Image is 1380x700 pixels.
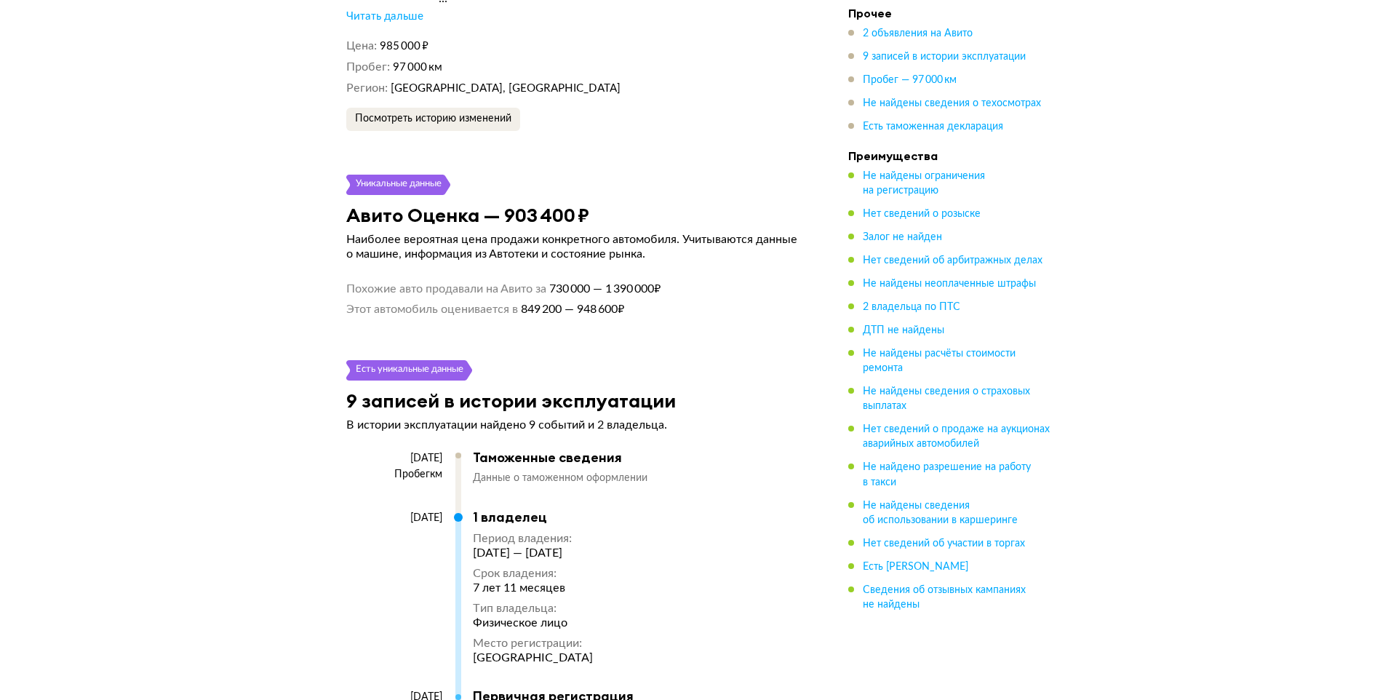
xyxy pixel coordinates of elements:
[346,302,518,317] span: Этот автомобиль оценивается в
[346,39,377,54] dt: Цена
[863,98,1041,108] span: Не найдены сведения о техосмотрах
[473,636,593,651] div: Место регистрации :
[863,232,942,242] span: Залог не найден
[473,509,593,525] div: 1 владелец
[863,28,973,39] span: 2 объявления на Авито
[863,584,1026,609] span: Сведения об отзывных кампаниях не найдены
[355,114,511,124] span: Посмотреть историю изменений
[863,255,1042,266] span: Нет сведений об арбитражных делах
[473,531,593,546] div: Период владения :
[863,171,985,196] span: Не найдены ограничения на регистрацию
[863,561,968,571] span: Есть [PERSON_NAME]
[863,279,1036,289] span: Не найдены неоплаченные штрафы
[473,601,593,616] div: Тип владельца :
[346,282,546,296] span: Похожие авто продавали на Авито за
[346,232,805,261] p: Наиболее вероятная цена продажи конкретного автомобиля. Учитываются данные о машине, информация и...
[473,616,593,630] div: Физическое лицо
[863,424,1050,449] span: Нет сведений о продаже на аукционах аварийных автомобилей
[393,62,442,73] span: 97 000 км
[863,209,981,219] span: Нет сведений о розыске
[863,386,1030,411] span: Не найдены сведения о страховых выплатах
[346,204,589,226] h3: Авито Оценка — 903 400 ₽
[546,282,661,296] span: 730 000 — 1 390 000 ₽
[473,651,593,665] div: [GEOGRAPHIC_DATA]
[391,83,621,94] span: [GEOGRAPHIC_DATA], [GEOGRAPHIC_DATA]
[863,462,1031,487] span: Не найдено разрешение на работу в такси
[473,473,647,483] span: Данные о таможенном оформлении
[863,500,1018,525] span: Не найдены сведения об использовании в каршеринге
[346,468,442,481] div: Пробег км
[355,175,442,195] div: Уникальные данные
[346,9,423,24] div: Читать дальше
[863,302,960,312] span: 2 владельца по ПТС
[346,512,442,525] div: [DATE]
[848,148,1052,163] h4: Преимущества
[863,325,944,335] span: ДТП не найдены
[346,60,390,75] dt: Пробег
[473,450,790,466] div: Таможенные сведения
[863,122,1003,132] span: Есть таможенная декларация
[346,81,388,96] dt: Регион
[518,302,624,317] span: 849 200 — 948 600 ₽
[863,75,957,85] span: Пробег — 97 000 км
[863,538,1025,548] span: Нет сведений об участии в торгах
[473,546,593,560] div: [DATE] — [DATE]
[346,108,520,131] button: Посмотреть историю изменений
[380,41,428,52] span: 985 000 ₽
[863,349,1016,373] span: Не найдены расчёты стоимости ремонта
[473,566,593,581] div: Срок владения :
[473,581,593,595] div: 7 лет 11 месяцев
[848,6,1052,20] h4: Прочее
[346,418,805,432] p: В истории эксплуатации найдено 9 событий и 2 владельца.
[355,360,464,381] div: Есть уникальные данные
[863,52,1026,62] span: 9 записей в истории эксплуатации
[346,389,676,412] h3: 9 записей в истории эксплуатации
[346,452,442,465] div: [DATE]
